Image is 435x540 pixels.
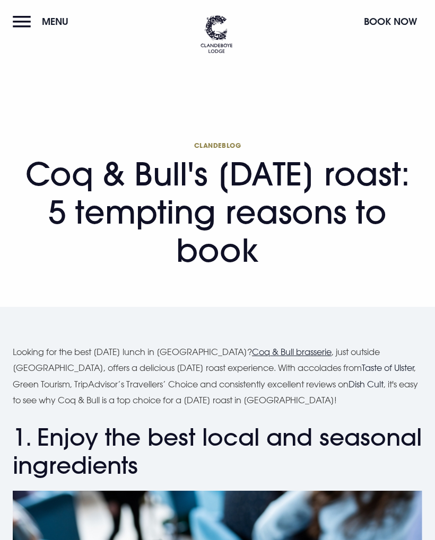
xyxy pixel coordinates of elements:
p: Looking for the best [DATE] lunch in [GEOGRAPHIC_DATA]? , just outside [GEOGRAPHIC_DATA], offers ... [13,344,422,409]
span: Menu [42,15,68,28]
button: Book Now [359,10,422,33]
a: Dish Cult [349,379,384,389]
a: Coq & Bull brasserie [252,347,332,357]
button: Menu [13,10,74,33]
h2: 1. Enjoy the best local and seasonal ingredients [13,423,422,480]
h1: Coq & Bull's [DATE] roast: 5 tempting reasons to book [13,141,422,269]
a: Taste of Ulster [362,362,414,373]
span: Clandeblog [13,141,422,149]
img: Clandeboye Lodge [201,15,232,53]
